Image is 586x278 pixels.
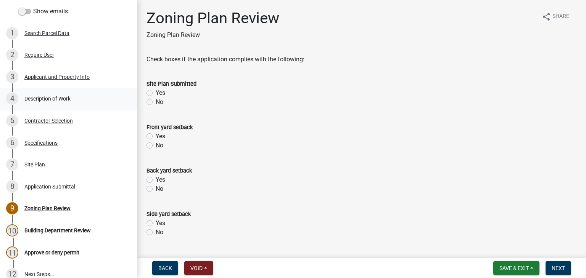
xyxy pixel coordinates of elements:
i: share [542,12,551,21]
button: Save & Exit [493,261,539,275]
div: 2 [6,49,18,61]
button: shareShare [536,9,575,24]
button: Back [152,261,178,275]
div: Contractor Selection [24,118,73,123]
div: Site Plan [24,162,45,167]
span: Back [158,265,172,271]
label: Back yard setback [146,168,192,174]
span: Save & Exit [499,265,529,271]
div: Check boxes if the application complies with the following: [146,55,577,64]
label: Site Plan Submitted [146,81,196,87]
div: 10 [6,224,18,236]
div: 3 [6,71,18,83]
div: Specifications [24,140,58,145]
p: Zoning Plan Review [146,30,279,40]
div: 11 [6,246,18,259]
label: Side yard setback [146,212,191,217]
h1: Zoning Plan Review [146,9,279,27]
div: 1 [6,27,18,39]
span: Next [552,265,565,271]
span: Void [190,265,203,271]
label: Yes [156,88,165,97]
div: Require User [24,52,54,58]
label: Show emails [18,7,68,16]
div: Search Parcel Data [24,30,69,36]
div: Application Submittal [24,184,75,189]
div: 6 [6,137,18,149]
div: 4 [6,93,18,105]
div: Building Department Review [24,228,91,233]
div: Approve or deny permit [24,250,79,255]
label: No [156,97,163,107]
div: 8 [6,181,18,193]
label: Yes [156,219,165,228]
div: 7 [6,158,18,171]
label: Front yard setback [146,125,193,130]
div: 9 [6,202,18,214]
div: Description of Work [24,96,71,101]
div: Applicant and Property Info [24,74,90,80]
label: No [156,228,163,237]
button: Next [546,261,571,275]
button: Void [184,261,213,275]
label: Yes [156,132,165,141]
label: Yes [156,175,165,184]
span: Share [552,12,569,21]
div: Zoning Plan Review [24,206,71,211]
div: 5 [6,115,18,127]
label: No [156,184,163,193]
label: No [156,141,163,150]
